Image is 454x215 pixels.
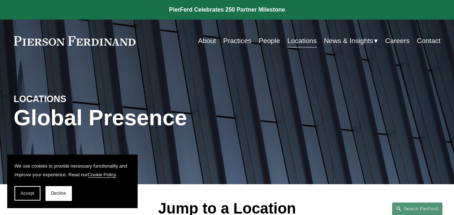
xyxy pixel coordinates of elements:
button: Accept [14,186,40,201]
h4: LOCATIONS [14,93,120,105]
a: People [259,34,280,48]
p: We use cookies to provide necessary functionality and improve your experience. Read our . [14,162,130,179]
a: About [198,34,216,48]
a: Practices [223,34,251,48]
button: Decline [46,186,72,201]
a: Locations [287,34,316,48]
section: Cookie banner [7,155,137,208]
a: Search this site [392,202,442,215]
a: Careers [385,34,410,48]
span: Accept [21,191,34,196]
a: folder dropdown [324,34,378,48]
a: Cookie Policy [88,172,116,177]
h1: Global Presence [14,105,298,130]
a: Contact [417,34,440,48]
span: News & Insights [324,35,373,47]
span: Decline [51,191,66,196]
